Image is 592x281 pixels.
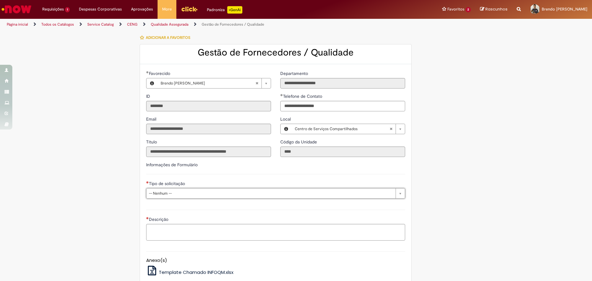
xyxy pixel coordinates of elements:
[181,4,198,14] img: click_logo_yellow_360x200.png
[280,70,309,76] label: Somente leitura - Departamento
[146,162,198,167] label: Informações de Formulário
[146,48,405,58] h2: Gestão de Fornecedores / Qualidade
[151,22,188,27] a: Qualidade Assegurada
[146,217,149,219] span: Necessários
[386,124,396,134] abbr: Limpar campo Local
[146,101,271,111] input: ID
[146,258,405,263] h5: Anexo(s)
[161,78,255,88] span: Brendo [PERSON_NAME]
[485,6,508,12] span: Rascunhos
[281,124,292,134] button: Local, Visualizar este registro Centro de Serviços Compartilhados
[149,181,186,186] span: Tipo de solicitação
[149,188,393,198] span: -- Nenhum --
[65,7,70,12] span: 1
[140,31,194,44] button: Adicionar a Favoritos
[280,116,292,122] span: Local
[292,124,405,134] a: Centro de Serviços CompartilhadosLimpar campo Local
[146,139,158,145] label: Somente leitura - Título
[146,269,234,275] a: Template Chamado INFOQM.xlsx
[146,116,158,122] label: Somente leitura - Email
[146,124,271,134] input: Email
[227,6,242,14] p: +GenAi
[159,269,233,275] span: Template Chamado INFOQM.xlsx
[149,217,170,222] span: Descrição
[280,78,405,89] input: Departamento
[146,35,190,40] span: Adicionar a Favoritos
[280,71,309,76] span: Somente leitura - Departamento
[283,93,323,99] span: Telefone de Contato
[5,19,390,30] ul: Trilhas de página
[280,147,405,157] input: Código da Unidade
[542,6,587,12] span: Brendo [PERSON_NAME]
[280,101,405,111] input: Telefone de Contato
[146,78,158,88] button: Favorecido, Visualizar este registro Brendo Gabriel Bonazzio
[207,6,242,14] div: Padroniza
[42,6,64,12] span: Requisições
[158,78,271,88] a: Brendo [PERSON_NAME]Limpar campo Favorecido
[202,22,264,27] a: Gestão de Fornecedores / Qualidade
[7,22,28,27] a: Página inicial
[146,71,149,73] span: Obrigatório Preenchido
[447,6,464,12] span: Favoritos
[252,78,261,88] abbr: Limpar campo Favorecido
[280,94,283,96] span: Obrigatório Preenchido
[149,71,171,76] span: Necessários - Favorecido
[146,147,271,157] input: Título
[295,124,389,134] span: Centro de Serviços Compartilhados
[1,3,32,15] img: ServiceNow
[127,22,138,27] a: CENG
[79,6,122,12] span: Despesas Corporativas
[146,93,151,99] label: Somente leitura - ID
[466,7,471,12] span: 2
[87,22,114,27] a: Service Catalog
[41,22,74,27] a: Todos os Catálogos
[131,6,153,12] span: Aprovações
[280,139,318,145] label: Somente leitura - Código da Unidade
[162,6,172,12] span: More
[146,224,405,241] textarea: Descrição
[146,181,149,184] span: Necessários
[480,6,508,12] a: Rascunhos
